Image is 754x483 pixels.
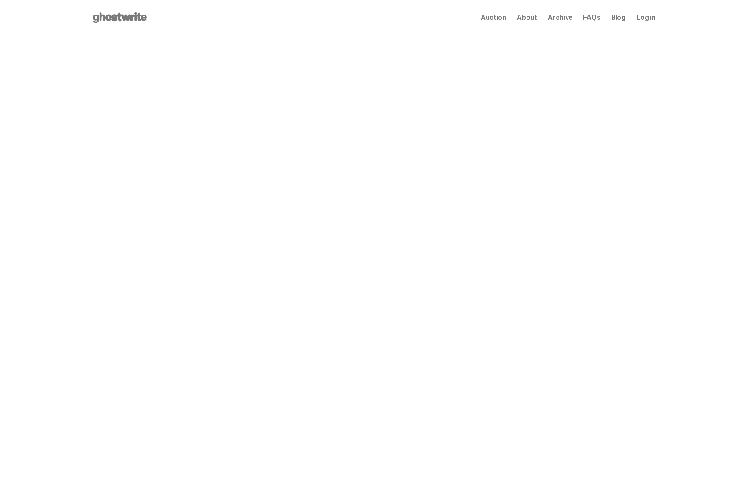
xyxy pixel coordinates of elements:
[481,14,506,21] a: Auction
[517,14,537,21] a: About
[583,14,600,21] a: FAQs
[548,14,572,21] a: Archive
[611,14,626,21] a: Blog
[636,14,656,21] a: Log in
